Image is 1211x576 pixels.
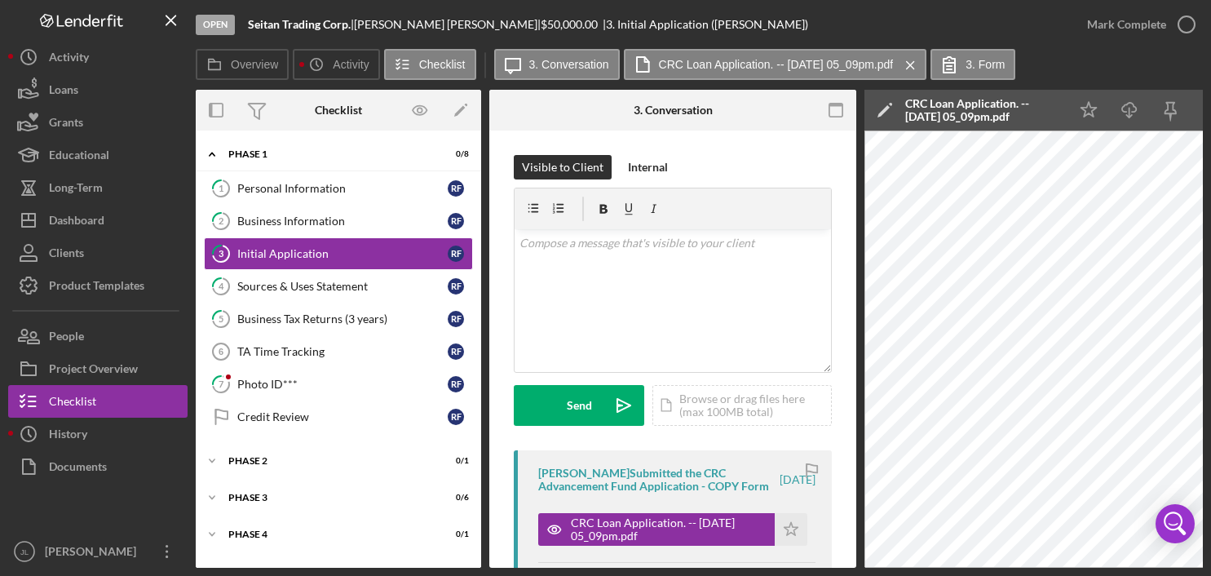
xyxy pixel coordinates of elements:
[8,535,188,568] button: JL[PERSON_NAME]
[448,409,464,425] div: R F
[780,473,815,486] time: 2025-04-23 21:10
[228,456,428,466] div: Phase 2
[440,493,469,503] div: 0 / 6
[20,547,29,556] text: JL
[448,311,464,327] div: R F
[529,58,609,71] label: 3. Conversation
[603,18,808,31] div: | 3. Initial Application ([PERSON_NAME])
[228,529,428,539] div: Phase 4
[204,335,473,368] a: 6TA Time TrackingRF
[237,312,448,326] div: Business Tax Returns (3 years)
[49,171,103,208] div: Long-Term
[8,418,188,450] button: History
[541,18,603,31] div: $50,000.00
[659,58,894,71] label: CRC Loan Application. -- [DATE] 05_09pm.pdf
[219,248,223,259] tspan: 3
[8,237,188,269] button: Clients
[237,215,448,228] div: Business Information
[196,49,289,80] button: Overview
[567,385,592,426] div: Send
[196,15,235,35] div: Open
[448,343,464,360] div: R F
[204,303,473,335] a: 5Business Tax Returns (3 years)RF
[905,97,1060,123] div: CRC Loan Application. -- [DATE] 05_09pm.pdf
[8,450,188,483] button: Documents
[237,345,448,358] div: TA Time Tracking
[237,410,448,423] div: Credit Review
[333,58,369,71] label: Activity
[49,41,89,78] div: Activity
[571,516,767,543] div: CRC Loan Application. -- [DATE] 05_09pm.pdf
[237,247,448,260] div: Initial Application
[514,155,612,179] button: Visible to Client
[49,352,138,389] div: Project Overview
[1071,8,1203,41] button: Mark Complete
[219,183,223,193] tspan: 1
[293,49,379,80] button: Activity
[219,313,223,324] tspan: 5
[448,246,464,262] div: R F
[49,106,83,143] div: Grants
[448,213,464,229] div: R F
[49,385,96,422] div: Checklist
[219,347,223,357] tspan: 6
[634,104,713,117] div: 3. Conversation
[204,401,473,433] a: Credit ReviewRF
[204,205,473,237] a: 2Business InformationRF
[219,215,223,226] tspan: 2
[49,450,107,487] div: Documents
[219,379,224,389] tspan: 7
[1087,8,1166,41] div: Mark Complete
[237,280,448,293] div: Sources & Uses Statement
[49,204,104,241] div: Dashboard
[448,180,464,197] div: R F
[440,149,469,159] div: 0 / 8
[440,456,469,466] div: 0 / 1
[419,58,466,71] label: Checklist
[315,104,362,117] div: Checklist
[522,155,603,179] div: Visible to Client
[248,17,351,31] b: Seitan Trading Corp.
[930,49,1015,80] button: 3. Form
[8,41,188,73] button: Activity
[204,237,473,270] a: 3Initial ApplicationRF
[514,385,644,426] button: Send
[8,204,188,237] button: Dashboard
[494,49,620,80] button: 3. Conversation
[1156,504,1195,543] div: Open Intercom Messenger
[8,73,188,106] button: Loans
[354,18,541,31] div: [PERSON_NAME] [PERSON_NAME] |
[228,566,428,576] div: Phase 5
[8,385,188,418] a: Checklist
[448,278,464,295] div: R F
[41,535,147,572] div: [PERSON_NAME]
[204,172,473,205] a: 1Personal InformationRF
[628,155,668,179] div: Internal
[219,281,224,291] tspan: 4
[228,149,428,159] div: Phase 1
[49,237,84,273] div: Clients
[49,418,87,454] div: History
[8,352,188,385] button: Project Overview
[966,58,1005,71] label: 3. Form
[620,155,676,179] button: Internal
[538,467,777,493] div: [PERSON_NAME] Submitted the CRC Advancement Fund Application - COPY Form
[440,529,469,539] div: 0 / 1
[8,320,188,352] a: People
[538,513,807,546] button: CRC Loan Application. -- [DATE] 05_09pm.pdf
[8,269,188,302] button: Product Templates
[8,139,188,171] button: Educational
[49,320,84,357] div: People
[231,58,278,71] label: Overview
[8,106,188,139] button: Grants
[204,270,473,303] a: 4Sources & Uses StatementRF
[448,376,464,392] div: R F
